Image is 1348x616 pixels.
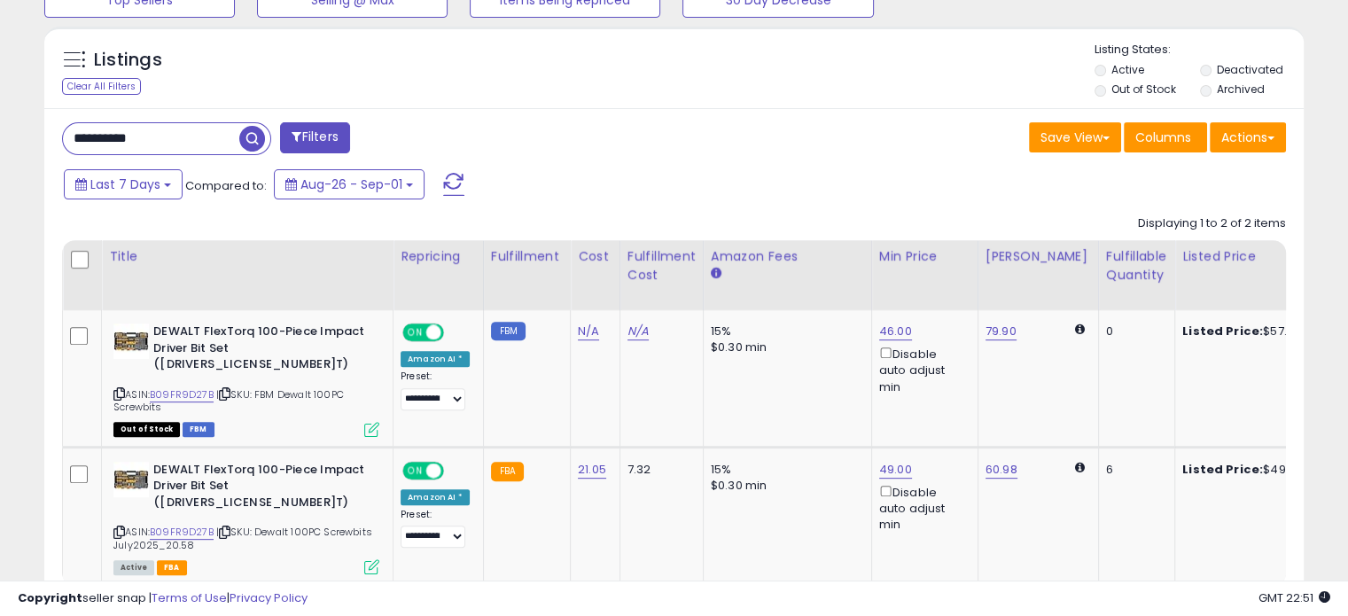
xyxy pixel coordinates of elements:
a: B09FR9D27B [150,387,214,402]
div: 6 [1106,462,1161,478]
div: Cost [578,247,612,266]
div: Min Price [879,247,970,266]
div: 15% [711,462,858,478]
div: $57.00 [1182,324,1329,339]
span: All listings currently available for purchase on Amazon [113,560,154,575]
button: Filters [280,122,349,153]
div: ASIN: [113,324,379,435]
button: Actions [1210,122,1286,152]
a: 46.00 [879,323,912,340]
div: Title [109,247,386,266]
b: Listed Price: [1182,461,1263,478]
div: $0.30 min [711,478,858,494]
span: | SKU: FBM Dewalt 100PC Screwbits [113,387,344,414]
button: Columns [1124,122,1207,152]
div: Amazon Fees [711,247,864,266]
div: Listed Price [1182,247,1336,266]
div: Clear All Filters [62,78,141,95]
div: Disable auto adjust min [879,344,964,395]
strong: Copyright [18,589,82,606]
span: ON [404,463,426,478]
a: Terms of Use [152,589,227,606]
span: Compared to: [185,177,267,194]
div: Preset: [401,509,470,549]
div: Fulfillment [491,247,563,266]
div: Disable auto adjust min [879,482,964,534]
h5: Listings [94,48,162,73]
small: FBM [491,322,526,340]
label: Active [1111,62,1144,77]
div: Amazon AI * [401,351,470,367]
span: | SKU: Dewalt 100PC Screwbits July2025_20.58 [113,525,372,551]
b: DEWALT FlexTorq 100-Piece Impact Driver Bit Set ([DRIVERS_LICENSE_NUMBER]T) [153,462,369,516]
b: Listed Price: [1182,323,1263,339]
div: [PERSON_NAME] [986,247,1091,266]
p: Listing States: [1095,42,1304,58]
a: 60.98 [986,461,1017,479]
div: Preset: [401,370,470,410]
button: Save View [1029,122,1121,152]
span: Aug-26 - Sep-01 [300,175,402,193]
button: Aug-26 - Sep-01 [274,169,425,199]
a: N/A [578,323,599,340]
span: Last 7 Days [90,175,160,193]
a: 79.90 [986,323,1017,340]
span: All listings that are currently out of stock and unavailable for purchase on Amazon [113,422,180,437]
div: 15% [711,324,858,339]
label: Out of Stock [1111,82,1176,97]
b: DEWALT FlexTorq 100-Piece Impact Driver Bit Set ([DRIVERS_LICENSE_NUMBER]T) [153,324,369,378]
span: FBA [157,560,187,575]
span: FBM [183,422,214,437]
button: Last 7 Days [64,169,183,199]
label: Deactivated [1216,62,1282,77]
div: ASIN: [113,462,379,573]
div: Fulfillable Quantity [1106,247,1167,285]
span: Columns [1135,129,1191,146]
div: Displaying 1 to 2 of 2 items [1138,215,1286,232]
img: 51wHDmm7RWL._SL40_.jpg [113,324,149,359]
div: $0.30 min [711,339,858,355]
div: Fulfillment Cost [627,247,696,285]
div: Amazon AI * [401,489,470,505]
img: 51wHDmm7RWL._SL40_.jpg [113,462,149,497]
a: 21.05 [578,461,606,479]
a: Privacy Policy [230,589,308,606]
div: 0 [1106,324,1161,339]
div: 7.32 [627,462,690,478]
small: FBA [491,462,524,481]
span: OFF [441,463,470,478]
a: B09FR9D27B [150,525,214,540]
span: 2025-09-9 22:51 GMT [1258,589,1330,606]
a: N/A [627,323,649,340]
span: ON [404,325,426,340]
div: seller snap | | [18,590,308,607]
small: Amazon Fees. [711,266,721,282]
div: $49.00 [1182,462,1329,478]
div: Repricing [401,247,476,266]
a: 49.00 [879,461,912,479]
label: Archived [1216,82,1264,97]
span: OFF [441,325,470,340]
